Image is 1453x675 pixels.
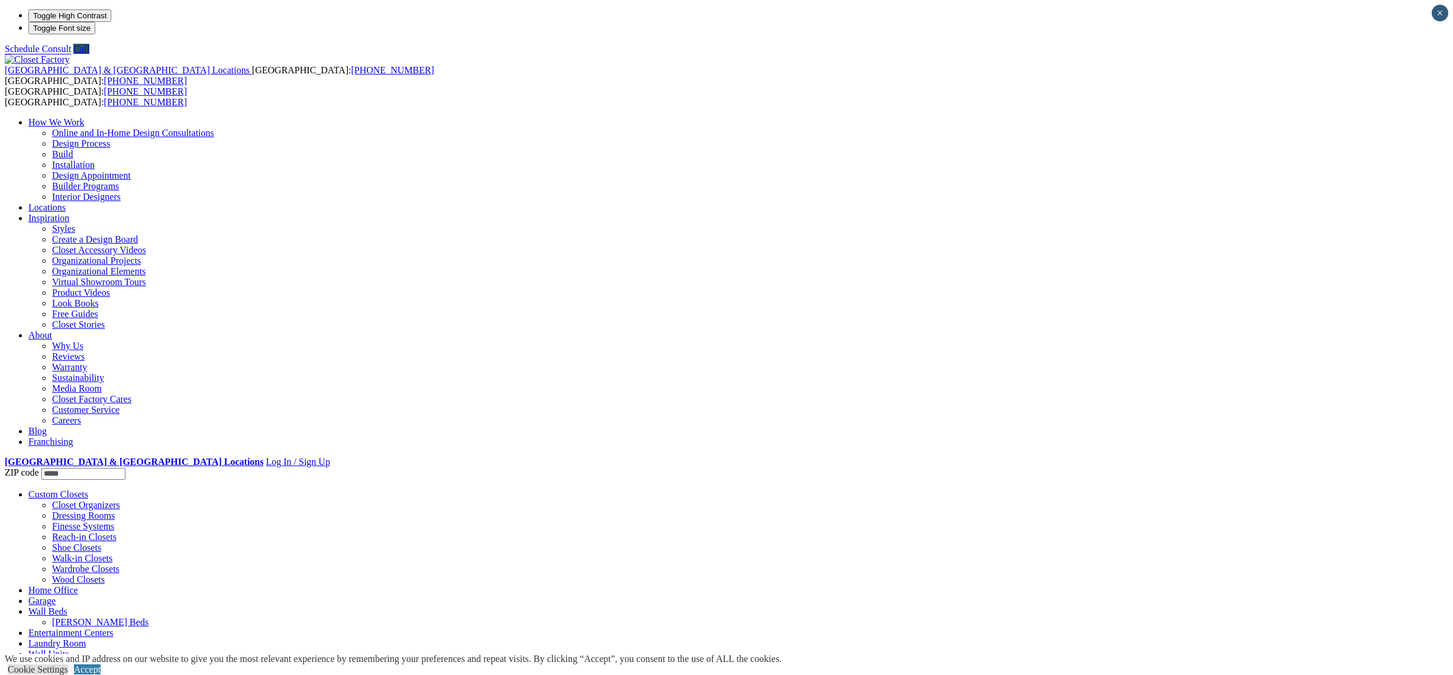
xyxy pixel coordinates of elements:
[52,511,115,521] a: Dressing Rooms
[8,664,68,674] a: Cookie Settings
[52,553,112,563] a: Walk-in Closets
[52,521,114,531] a: Finesse Systems
[5,65,250,75] span: [GEOGRAPHIC_DATA] & [GEOGRAPHIC_DATA] Locations
[52,288,110,298] a: Product Videos
[73,44,89,54] a: Call
[52,256,141,266] a: Organizational Projects
[28,489,88,499] a: Custom Closets
[52,128,214,138] a: Online and In-Home Design Consultations
[52,373,104,383] a: Sustainability
[104,86,187,96] a: [PHONE_NUMBER]
[52,160,95,170] a: Installation
[52,234,138,244] a: Create a Design Board
[28,628,114,638] a: Entertainment Centers
[52,500,120,510] a: Closet Organizers
[52,319,105,330] a: Closet Stories
[28,117,85,127] a: How We Work
[52,574,105,584] a: Wood Closets
[52,170,131,180] a: Design Appointment
[28,22,95,34] button: Toggle Font size
[52,415,81,425] a: Careers
[41,468,125,480] input: Enter your Zip code
[52,149,73,159] a: Build
[28,426,47,436] a: Blog
[28,596,56,606] a: Garage
[1432,5,1448,21] button: Close
[52,617,148,627] a: [PERSON_NAME] Beds
[28,606,67,616] a: Wall Beds
[104,76,187,86] a: [PHONE_NUMBER]
[52,224,75,234] a: Styles
[28,585,78,595] a: Home Office
[52,564,120,574] a: Wardrobe Closets
[5,65,434,86] span: [GEOGRAPHIC_DATA]: [GEOGRAPHIC_DATA]:
[52,192,121,202] a: Interior Designers
[74,664,101,674] a: Accept
[52,245,146,255] a: Closet Accessory Videos
[28,649,69,659] a: Wall Units
[5,86,187,107] span: [GEOGRAPHIC_DATA]: [GEOGRAPHIC_DATA]:
[5,654,782,664] div: We use cookies and IP address on our website to give you the most relevant experience by remember...
[52,394,131,404] a: Closet Factory Cares
[52,383,102,393] a: Media Room
[28,202,66,212] a: Locations
[28,330,52,340] a: About
[5,65,252,75] a: [GEOGRAPHIC_DATA] & [GEOGRAPHIC_DATA] Locations
[52,362,87,372] a: Warranty
[5,54,70,65] img: Closet Factory
[52,341,83,351] a: Why Us
[266,457,330,467] a: Log In / Sign Up
[5,457,263,467] a: [GEOGRAPHIC_DATA] & [GEOGRAPHIC_DATA] Locations
[28,437,73,447] a: Franchising
[104,97,187,107] a: [PHONE_NUMBER]
[33,24,91,33] span: Toggle Font size
[52,542,101,553] a: Shoe Closets
[52,298,99,308] a: Look Books
[52,532,117,542] a: Reach-in Closets
[52,405,120,415] a: Customer Service
[52,138,110,148] a: Design Process
[52,351,85,361] a: Reviews
[28,638,86,648] a: Laundry Room
[52,181,119,191] a: Builder Programs
[5,467,39,477] span: ZIP code
[33,11,106,20] span: Toggle High Contrast
[52,266,146,276] a: Organizational Elements
[52,309,98,319] a: Free Guides
[351,65,434,75] a: [PHONE_NUMBER]
[28,9,111,22] button: Toggle High Contrast
[28,213,69,223] a: Inspiration
[52,277,146,287] a: Virtual Showroom Tours
[5,44,71,54] a: Schedule Consult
